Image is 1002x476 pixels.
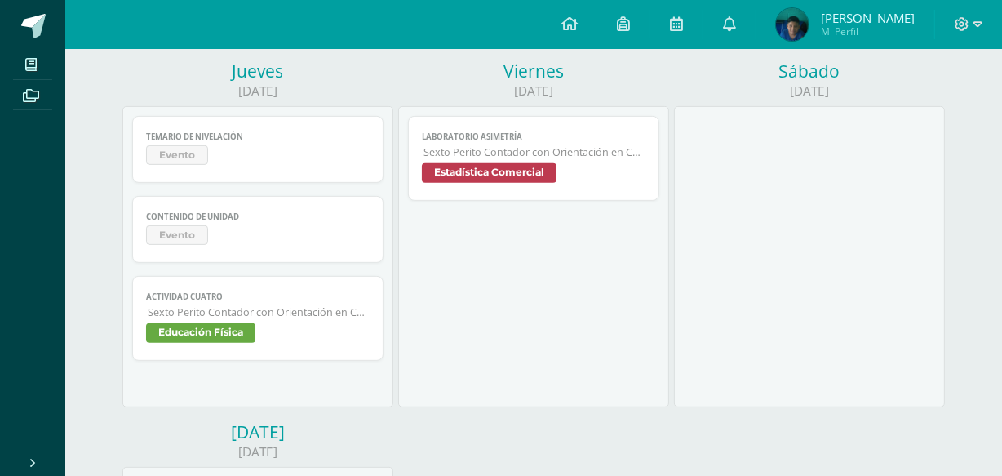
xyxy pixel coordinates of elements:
div: [DATE] [122,443,393,460]
span: Evento [146,225,208,245]
span: Estadística Comercial [422,163,556,183]
a: Laboratorio asimetríaSexto Perito Contador con Orientación en ComputaciónEstadística Comercial [408,116,658,201]
span: [PERSON_NAME] [821,10,915,26]
a: CONTENIDO DE UNIDADEvento [132,196,383,263]
span: Educación Física [146,323,255,343]
div: [DATE] [674,82,945,100]
img: 4e434cc4545800ff189278f6c51785e1.png [776,8,809,41]
div: [DATE] [398,82,669,100]
span: Actividad Cuatro [146,291,369,302]
span: Sexto Perito Contador con Orientación en Computación [148,305,369,319]
span: TEMARIO DE NIVELACIÓN [146,131,369,142]
span: CONTENIDO DE UNIDAD [146,211,369,222]
a: TEMARIO DE NIVELACIÓNEvento [132,116,383,183]
div: [DATE] [122,420,393,443]
span: Laboratorio asimetría [422,131,645,142]
span: Mi Perfil [821,24,915,38]
div: Jueves [122,60,393,82]
div: [DATE] [122,82,393,100]
span: Evento [146,145,208,165]
div: Viernes [398,60,669,82]
div: Sábado [674,60,945,82]
a: Actividad CuatroSexto Perito Contador con Orientación en ComputaciónEducación Física [132,276,383,361]
span: Sexto Perito Contador con Orientación en Computación [423,145,645,159]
